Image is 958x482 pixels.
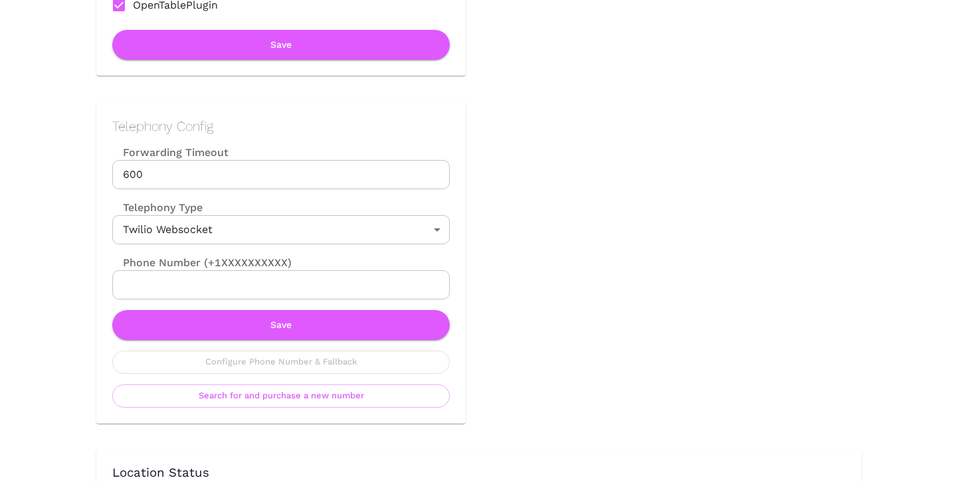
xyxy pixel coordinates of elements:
[112,145,450,160] label: Forwarding Timeout
[112,215,450,244] div: Twilio Websocket
[112,466,846,481] h3: Location Status
[112,200,203,215] label: Telephony Type
[112,255,450,270] label: Phone Number (+1XXXXXXXXXX)
[112,30,450,60] button: Save
[112,310,450,340] button: Save
[112,118,450,134] h2: Telephony Config
[112,384,450,408] button: Search for and purchase a new number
